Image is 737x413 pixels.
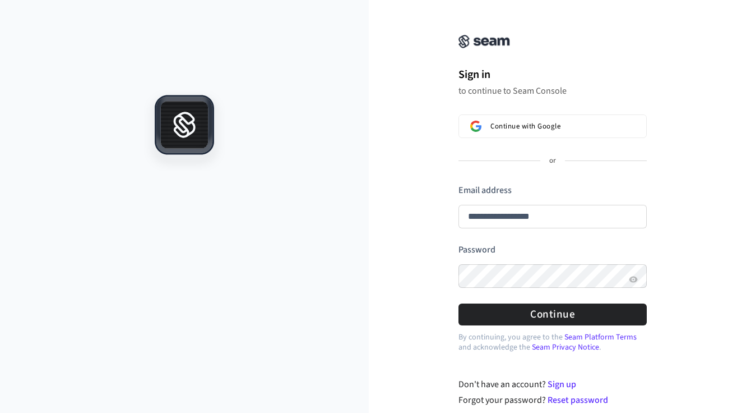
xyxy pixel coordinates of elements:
label: Email address [458,184,512,196]
div: Forgot your password? [458,393,647,407]
div: Don't have an account? [458,378,647,391]
p: to continue to Seam Console [458,85,647,97]
p: By continuing, you agree to the and acknowledge the . [458,332,647,352]
button: Show password [627,273,640,286]
a: Seam Privacy Notice [532,342,599,353]
a: Seam Platform Terms [564,332,637,343]
a: Sign up [548,378,576,391]
h1: Sign in [458,66,647,83]
p: or [549,156,556,166]
button: Continue [458,304,647,325]
label: Password [458,244,495,256]
img: Sign in with Google [470,121,481,132]
a: Reset password [548,394,608,406]
button: Sign in with GoogleContinue with Google [458,114,647,138]
img: Seam Console [458,35,510,48]
span: Continue with Google [490,122,560,131]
